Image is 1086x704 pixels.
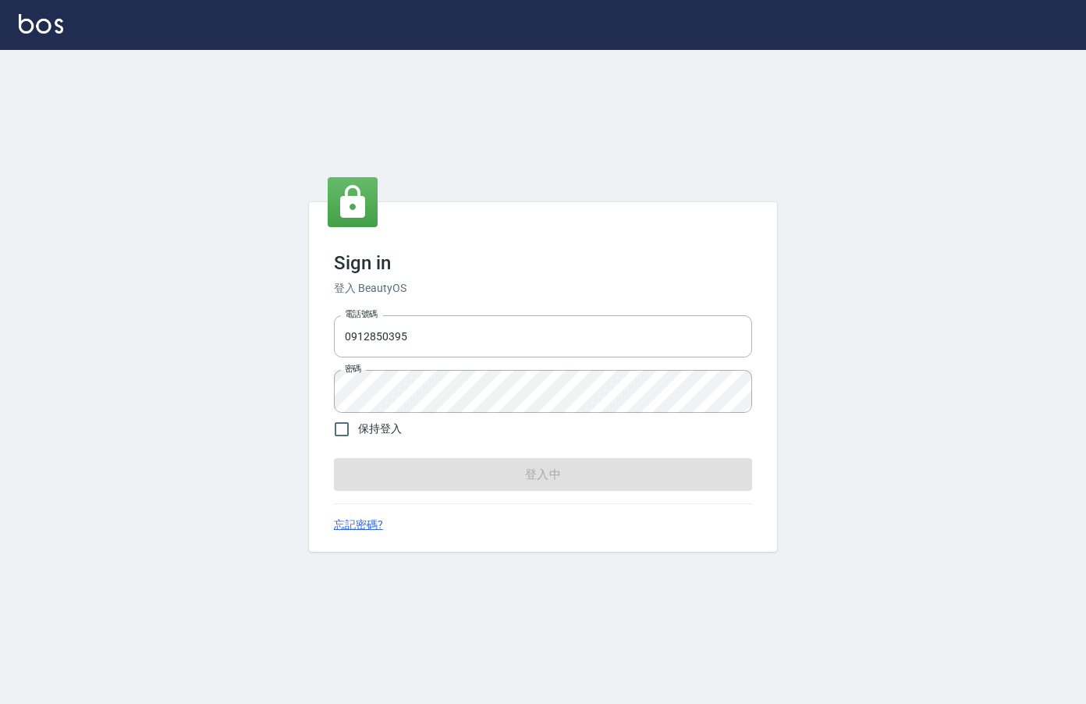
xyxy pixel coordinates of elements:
[345,363,361,375] label: 密碼
[345,308,378,320] label: 電話號碼
[358,421,402,437] span: 保持登入
[334,517,383,533] a: 忘記密碼?
[334,252,752,274] h3: Sign in
[334,280,752,297] h6: 登入 BeautyOS
[19,14,63,34] img: Logo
